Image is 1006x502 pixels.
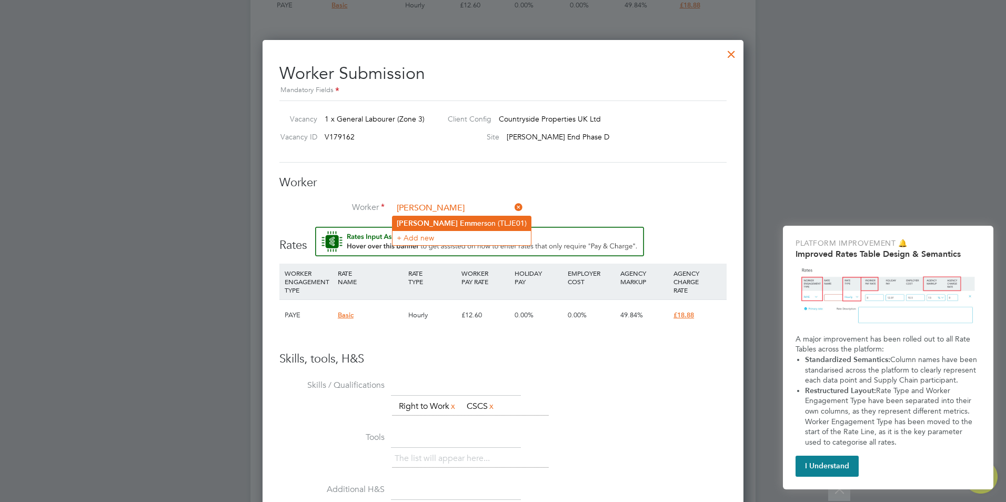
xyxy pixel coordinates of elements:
label: Tools [279,432,385,443]
span: Column names have been standarised across the platform to clearly represent each data point and S... [805,355,979,385]
h3: Worker [279,175,727,190]
strong: Standardized Semantics: [805,355,890,364]
button: I Understand [796,456,859,477]
b: [PERSON_NAME] [397,219,458,228]
div: Mandatory Fields [279,85,727,96]
span: V179162 [325,132,355,142]
span: 0.00% [568,310,587,319]
div: WORKER ENGAGEMENT TYPE [282,264,335,299]
button: Rate Assistant [315,227,644,256]
div: Improved Rate Table Semantics [783,226,993,489]
div: RATE NAME [335,264,406,291]
strong: Restructured Layout: [805,386,876,395]
a: x [488,399,495,413]
img: Updated Rates Table Design & Semantics [796,263,981,330]
li: + Add new [393,230,531,245]
li: The list will appear here... [395,451,494,466]
label: Vacancy ID [275,132,317,142]
a: x [449,399,457,413]
p: Platform Improvement 🔔 [796,238,981,249]
div: HOLIDAY PAY [512,264,565,291]
div: AGENCY MARKUP [618,264,671,291]
li: erson (TLJE01) [393,216,531,230]
div: EMPLOYER COST [565,264,618,291]
b: Emm [460,219,477,228]
h2: Improved Rates Table Design & Semantics [796,249,981,259]
span: 49.84% [620,310,643,319]
li: Right to Work [395,399,461,414]
label: Client Config [439,114,491,124]
div: PAYE [282,300,335,330]
span: Rate Type and Worker Engagement Type have been separated into their own columns, as they represen... [805,386,974,447]
h3: Rates [279,227,727,253]
div: RATE TYPE [406,264,459,291]
span: [PERSON_NAME] End Phase D [507,132,609,142]
span: 1 x General Labourer (Zone 3) [325,114,425,124]
span: Basic [338,310,354,319]
span: 0.00% [515,310,534,319]
div: WORKER PAY RATE [459,264,512,291]
label: Skills / Qualifications [279,380,385,391]
div: AGENCY CHARGE RATE [671,264,724,299]
label: Worker [279,202,385,213]
h3: Skills, tools, H&S [279,352,727,367]
h2: Worker Submission [279,55,727,96]
div: £12.60 [459,300,512,330]
label: Additional H&S [279,484,385,495]
label: Vacancy [275,114,317,124]
label: Site [439,132,499,142]
span: Countryside Properties UK Ltd [499,114,601,124]
p: A major improvement has been rolled out to all Rate Tables across the platform: [796,334,981,355]
div: Hourly [406,300,459,330]
span: £18.88 [673,310,694,319]
input: Search for... [393,200,523,216]
li: CSCS [462,399,499,414]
